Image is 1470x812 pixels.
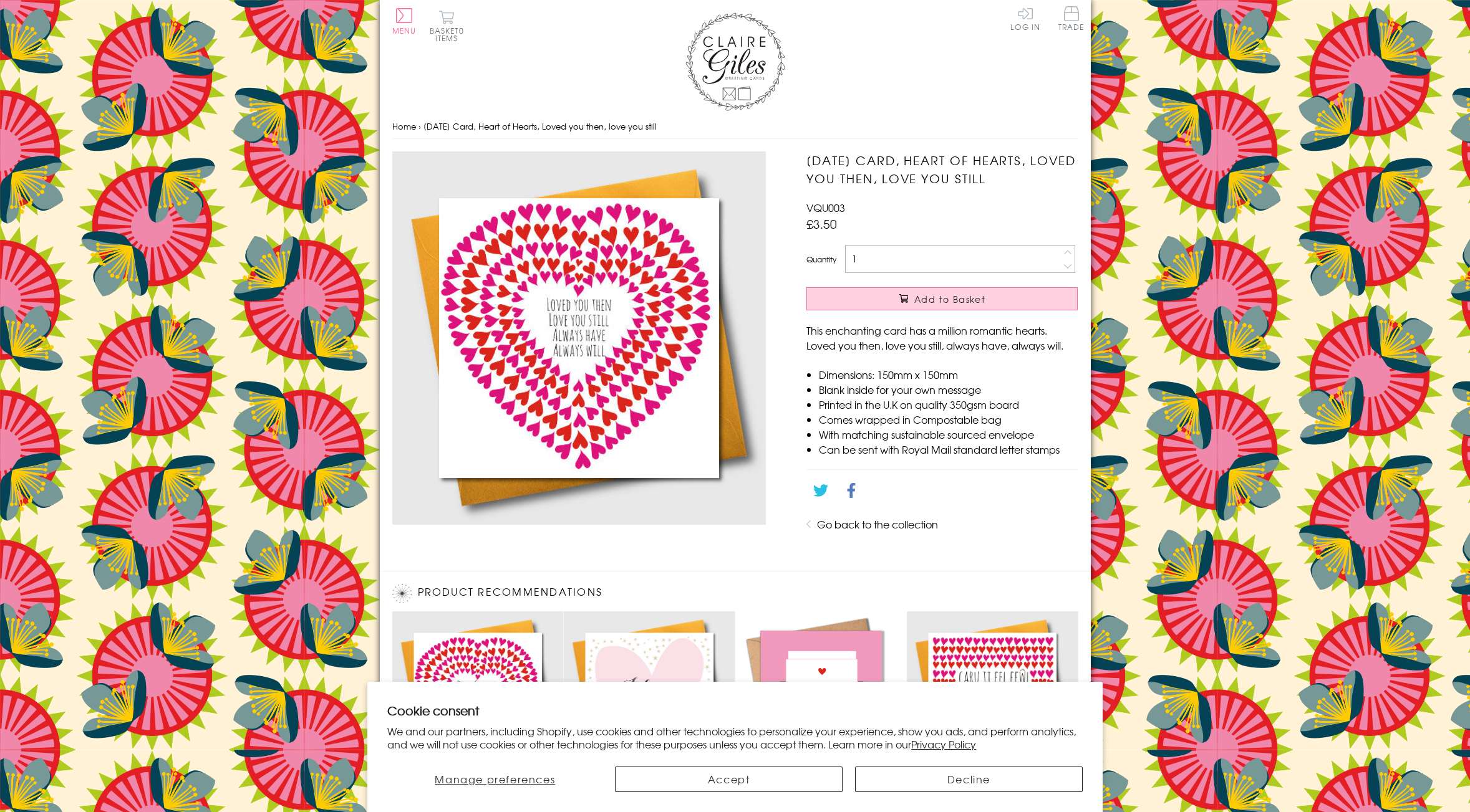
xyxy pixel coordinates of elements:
span: Add to Basket [914,293,985,305]
a: Welsh Valentine's Day Card, Hearts, I Love you like mad £3.50 [907,611,1078,807]
nav: breadcrumbs [392,114,1078,140]
span: £3.50 [806,215,837,232]
p: We and our partners, including Shopify, use cookies and other technologies to personalize your ex... [387,725,1083,751]
h1: [DATE] Card, Heart of Hearts, Loved you then, love you still [806,151,1078,188]
button: Add to Basket [806,287,1078,310]
span: VQU003 [806,200,845,215]
a: Home [392,120,416,132]
img: Valentine's Day Card, Heart of Hearts, Loved you then, love you still [392,151,766,525]
li: Printed in the U.K on quality 350gsm board [819,397,1078,412]
li: With matching sustainable sourced envelope [819,427,1078,442]
span: [DATE] Card, Heart of Hearts, Loved you then, love you still [423,120,657,132]
li: Comes wrapped in Compostable bag [819,412,1078,427]
span: Menu [392,25,417,36]
li: Blank inside for your own message [819,382,1078,397]
button: Menu [392,8,417,34]
button: Manage preferences [387,767,602,792]
button: Decline [855,767,1083,792]
img: Valentine's Day Card, Heart and Stars, I Love you [564,611,735,783]
a: Valentine's Day Card, Heart and Stars, I Love you £3.50 [564,611,735,807]
a: Go back to the collection [817,517,938,532]
img: Welsh Valentine's Day Card, Heart of Hearts, Loved you then, love you still [392,611,564,783]
li: Dimensions: 150mm x 150mm [819,367,1078,382]
a: Trade [1058,6,1085,33]
button: Basket0 items [430,10,464,42]
h2: Cookie consent [387,702,1083,719]
a: Log In [1010,6,1040,31]
p: This enchanting card has a million romantic hearts. Loved you then, love you still, always have, ... [806,323,1078,353]
span: › [418,120,421,132]
a: Welsh Valentine's Day Card, Heart of Hearts, Loved you then, love you still £3.50 [392,611,564,807]
li: Can be sent with Royal Mail standard letter stamps [819,442,1078,457]
button: Accept [615,767,843,792]
label: Quantity [806,254,836,265]
span: 0 items [435,25,464,44]
img: Welsh Valentine's Day Card, Hearts, I Love you like mad [907,611,1078,783]
span: Trade [1058,6,1085,31]
img: Claire Giles Greetings Cards [685,12,785,111]
a: Privacy Policy [911,737,976,752]
h2: Product recommendations [392,584,1078,603]
span: Manage preferences [435,771,555,786]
